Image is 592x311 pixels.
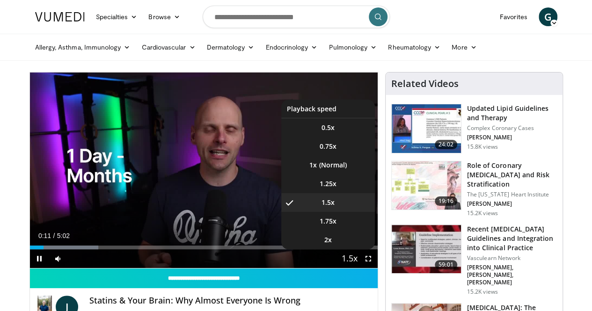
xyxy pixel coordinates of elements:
button: Pause [30,249,49,268]
input: Search topics, interventions [203,6,390,28]
a: 24:02 Updated Lipid Guidelines and Therapy Complex Coronary Cases [PERSON_NAME] 15.8K views [391,104,557,153]
img: VuMedi Logo [35,12,85,22]
h3: Updated Lipid Guidelines and Therapy [467,104,557,123]
h3: Recent [MEDICAL_DATA] Guidelines and Integration into Clinical Practice [467,224,557,253]
button: Playback Rate [340,249,359,268]
a: 59:01 Recent [MEDICAL_DATA] Guidelines and Integration into Clinical Practice Vasculearn Network ... [391,224,557,296]
img: 87825f19-cf4c-4b91-bba1-ce218758c6bb.150x105_q85_crop-smart_upscale.jpg [392,225,461,274]
span: / [53,232,55,239]
p: [PERSON_NAME] [467,200,557,208]
a: Cardiovascular [136,38,201,57]
a: Pulmonology [323,38,382,57]
p: 15.2K views [467,288,498,296]
span: 1.25x [320,179,336,188]
span: 2x [324,235,332,245]
button: Mute [49,249,67,268]
span: 1.75x [320,217,336,226]
h4: Statins & Your Brain: Why Almost Everyone Is Wrong [89,296,370,306]
p: [PERSON_NAME] [467,134,557,141]
a: Browse [143,7,186,26]
span: 0:11 [38,232,51,239]
a: Allergy, Asthma, Immunology [29,38,136,57]
a: Rheumatology [382,38,446,57]
p: 15.2K views [467,210,498,217]
span: 5:02 [57,232,70,239]
a: G [539,7,557,26]
p: [PERSON_NAME], [PERSON_NAME], [PERSON_NAME] [467,264,557,286]
p: 15.8K views [467,143,498,151]
span: 1x [309,160,317,170]
p: Vasculearn Network [467,254,557,262]
a: 19:16 Role of Coronary [MEDICAL_DATA] and Risk Stratification The [US_STATE] Heart Institute [PER... [391,161,557,217]
div: Progress Bar [30,246,378,249]
a: Dermatology [201,38,260,57]
p: Complex Coronary Cases [467,124,557,132]
a: Specialties [90,7,143,26]
span: 59:01 [435,260,457,269]
h3: Role of Coronary [MEDICAL_DATA] and Risk Stratification [467,161,557,189]
video-js: Video Player [30,72,378,268]
span: 0.75x [320,142,336,151]
button: Fullscreen [359,249,378,268]
img: 77f671eb-9394-4acc-bc78-a9f077f94e00.150x105_q85_crop-smart_upscale.jpg [392,104,461,153]
img: 1efa8c99-7b8a-4ab5-a569-1c219ae7bd2c.150x105_q85_crop-smart_upscale.jpg [392,161,461,210]
h4: Related Videos [391,78,459,89]
a: Endocrinology [260,38,323,57]
p: The [US_STATE] Heart Institute [467,191,557,198]
span: 0.5x [322,123,335,132]
span: 24:02 [435,140,457,149]
span: 1.5x [322,198,335,207]
span: 19:16 [435,196,457,206]
a: More [446,38,482,57]
a: Favorites [494,7,533,26]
